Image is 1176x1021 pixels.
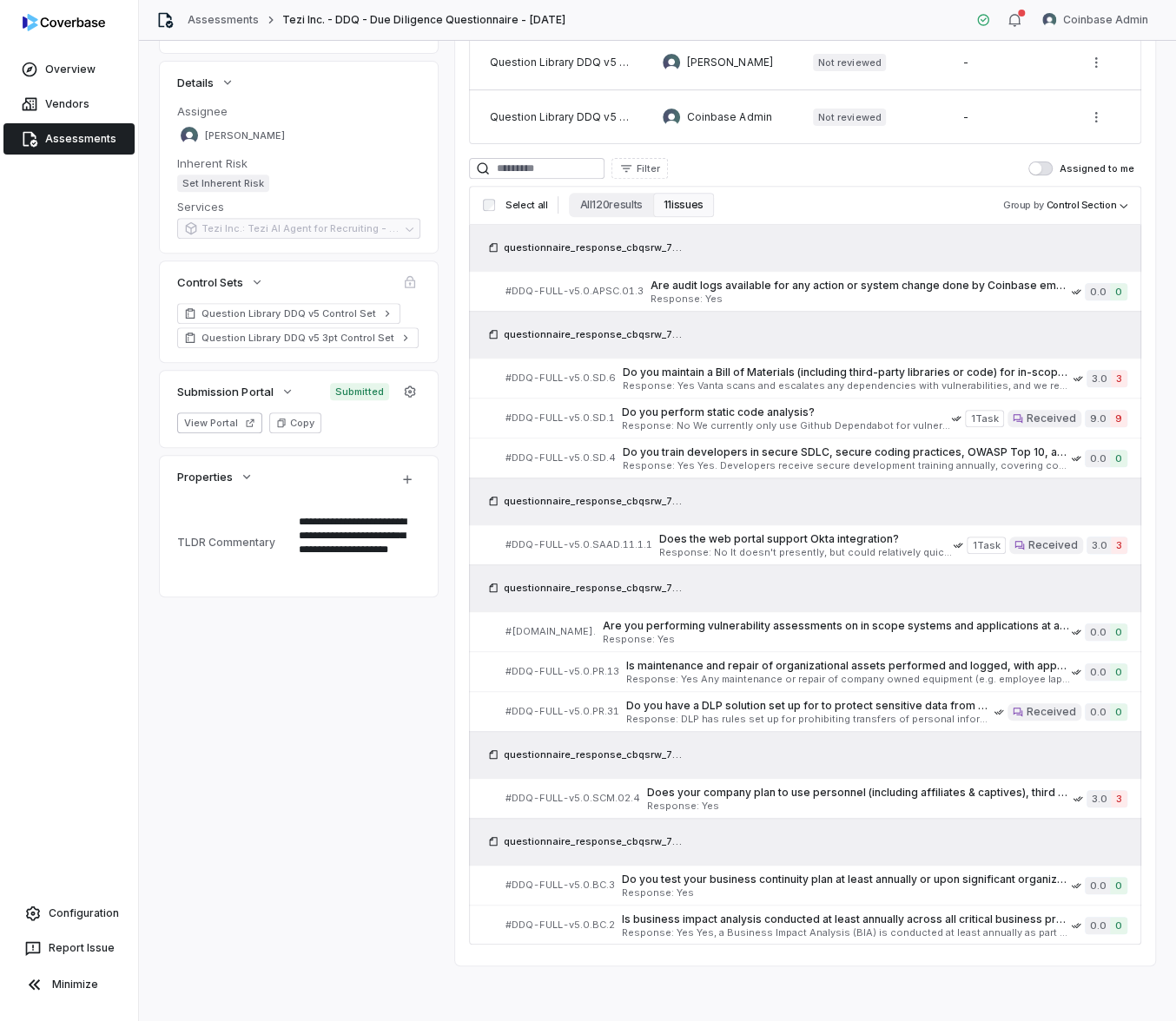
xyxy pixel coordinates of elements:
dt: Inherent Risk [177,155,420,171]
span: questionnaire_response_cbqsrw_7bfe637e52654c4593d69239e8efdf8d_20250808_140926.xlsx [504,834,686,848]
span: Properties [177,469,233,484]
a: Question Library DDQ v5 3pt Control Set [177,327,419,348]
a: #DDQ-FULL-v5.0.PR.13Is maintenance and repair of organizational assets performed and logged, with... [505,652,1127,691]
span: [PERSON_NAME] [687,56,772,69]
span: Coinbase Admin [687,110,771,124]
span: Group by [1003,199,1044,211]
span: Question Library DDQ v5 Control Set [202,306,376,320]
span: 0.0 [1085,877,1110,894]
span: 3.0 [1087,790,1111,807]
span: Response: Yes [622,888,1071,898]
span: Filter [637,162,660,175]
span: Do you maintain a Bill of Materials (including third-party libraries or code) for in-scope softwa... [623,366,1073,379]
span: [PERSON_NAME] [205,129,285,142]
span: 3.0 [1087,537,1111,554]
a: #DDQ-FULL-v5.0.SAAD.11.1.1Does the web portal support Okta integration?Response: No It doesn't pr... [505,525,1127,564]
span: 3 [1111,370,1127,387]
span: 9 [1110,410,1127,427]
span: # DDQ-FULL-v5.0.PR.13 [505,665,619,678]
a: Vendors [3,89,135,120]
a: #DDQ-FULL-v5.0.SCM.02.4Does your company plan to use personnel (including affiliates & captives),... [505,779,1127,818]
span: # DDQ-FULL-v5.0.SD.4 [505,451,616,464]
span: Control Sets [177,274,243,290]
span: Is business impact analysis conducted at least annually across all critical business processes an... [622,912,1071,926]
span: 0 [1110,663,1127,681]
a: #[DOMAIN_NAME].Are you performing vulnerability assessments on in scope systems and applications ... [505,612,1127,651]
span: Received [1028,538,1078,552]
a: Assessments [3,123,135,155]
dt: Assignee [177,103,420,119]
a: Overview [3,54,135,85]
button: Coinbase Admin avatarCoinbase Admin [1032,7,1159,33]
span: Response: DLP has rules set up for prohibiting transfers of personal information to external site... [626,715,994,724]
img: Franky Rozencvit avatar [181,127,198,144]
div: - [963,110,1055,124]
span: Not reviewed [813,109,886,126]
span: questionnaire_response_cbqsrw_7bfe637e52654c4593d69239e8efdf8d_20250808_140926.xlsx [504,240,686,254]
span: 0 [1110,623,1127,641]
span: 9.0 [1085,410,1110,427]
span: 0.0 [1085,917,1110,934]
span: Question Library DDQ v5 3pt Control Set [202,331,394,345]
span: Response: Yes [603,635,1071,644]
span: Do you train developers in secure SDLC, secure coding practices, OWASP Top 10, and other common d... [623,445,1071,459]
span: # DDQ-FULL-v5.0.SCM.02.4 [505,792,640,805]
a: #DDQ-FULL-v5.0.SD.6Do you maintain a Bill of Materials (including third-party libraries or code) ... [505,359,1127,398]
span: 3 [1111,537,1127,554]
a: #DDQ-FULL-v5.0.APSC.01.3Are audit logs available for any action or system change done by Coinbase... [505,272,1127,311]
button: Assigned to me [1028,161,1053,175]
input: Select all [483,199,495,211]
span: # DDQ-FULL-v5.0.SAAD.11.1.1 [505,538,652,551]
span: questionnaire_response_cbqsrw_7bfe637e52654c4593d69239e8efdf8d_20250808_140926.xlsx [504,327,686,341]
span: Response: No It doesn't presently, but could relatively quickly and easily if necessary. [659,548,954,557]
span: Does the web portal support Okta integration? [659,532,954,546]
span: 0 [1110,917,1127,934]
a: #DDQ-FULL-v5.0.PR.31Do you have a DLP solution set up for to protect sensitive data from unauthor... [505,692,1127,731]
span: Details [177,75,214,90]
span: questionnaire_response_cbqsrw_7bfe637e52654c4593d69239e8efdf8d_20250808_140926.xlsx [504,581,686,595]
button: 11 issues [653,193,714,217]
span: Response: Yes Yes. Developers receive secure development training annually, covering common vulne... [623,461,1071,471]
span: Are audit logs available for any action or system change done by Coinbase employees when using th... [651,279,1071,293]
button: Details [172,67,240,98]
span: Submission Portal [177,384,274,399]
span: 1 Task [967,537,1005,554]
span: # [DOMAIN_NAME]. [505,625,596,638]
button: Filter [611,158,668,179]
button: All 120 results [569,193,652,217]
label: Assigned to me [1028,161,1134,175]
span: Response: No We currently only use Github Dependabot for vulnerability scanning on the codebase. [622,421,952,431]
span: 0.0 [1085,283,1110,300]
img: Franky Rozencvit avatar [663,54,680,71]
span: Coinbase Admin [1063,13,1148,27]
a: Configuration [7,898,131,929]
span: 3.0 [1087,370,1111,387]
span: Do you have a DLP solution set up for to protect sensitive data from unauthorized access, misuse,... [626,699,994,713]
a: #DDQ-FULL-v5.0.BC.2Is business impact analysis conducted at least annually across all critical bu... [505,906,1127,945]
button: Properties [172,461,259,492]
span: Response: Yes [647,801,1073,811]
span: 0 [1110,703,1127,721]
span: Submitted [330,383,389,400]
span: Are you performing vulnerability assessments on in scope systems and applications at a monthly mi... [603,619,1071,633]
span: Do you perform static code analysis? [622,405,952,419]
img: Coinbase Admin avatar [1042,13,1056,27]
button: Submission Portal [172,376,300,407]
span: Received [1027,705,1076,719]
span: Tezi Inc. - DDQ - Due Diligence Questionnaire - [DATE] [281,13,565,27]
span: # DDQ-FULL-v5.0.PR.31 [505,705,619,718]
div: Question Library DDQ v5 3pt Control Set [490,110,635,124]
span: 0.0 [1085,703,1110,721]
img: logo-D7KZi-bG.svg [23,14,105,31]
a: Question Library DDQ v5 Control Set [177,303,400,324]
span: 0 [1110,283,1127,300]
button: Report Issue [7,932,131,964]
span: Set Inherent Risk [177,175,269,192]
a: #DDQ-FULL-v5.0.BC.3Do you test your business continuity plan at least annually or upon significan... [505,866,1127,905]
span: # DDQ-FULL-v5.0.SD.6 [505,372,616,385]
span: Select all [505,199,547,212]
span: # DDQ-FULL-v5.0.BC.2 [505,919,615,932]
img: Coinbase Admin avatar [663,109,680,126]
span: Not reviewed [813,54,886,71]
span: Response: Yes [651,294,1071,304]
